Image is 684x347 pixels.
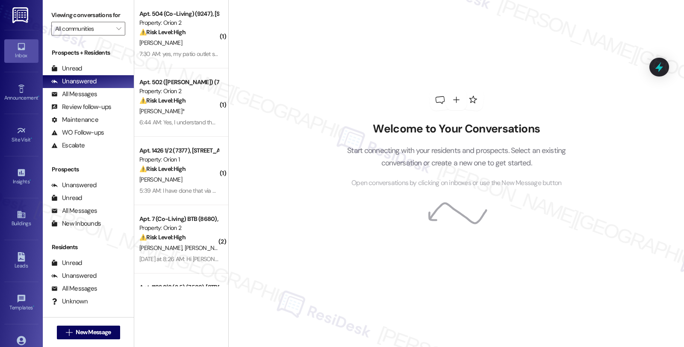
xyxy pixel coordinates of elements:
[139,255,567,263] div: [DATE] at 8:26 AM: Hi [PERSON_NAME], Thank you for your response. Please see the attachment. I pa...
[31,135,32,141] span: •
[334,122,579,136] h2: Welcome to Your Conversations
[139,18,218,27] div: Property: Orion 2
[139,39,182,47] span: [PERSON_NAME]
[4,207,38,230] a: Buildings
[51,284,97,293] div: All Messages
[139,283,218,292] div: Apt. 1182 3/8 (2.5) (7588), [STREET_ADDRESS]
[139,9,218,18] div: Apt. 504 (Co-Living) (9247), [STREET_ADDRESS][PERSON_NAME]
[51,115,98,124] div: Maintenance
[4,250,38,273] a: Leads
[66,329,72,336] i: 
[43,243,134,252] div: Residents
[139,78,218,87] div: Apt. 502 ([PERSON_NAME]) (7467), [STREET_ADDRESS][PERSON_NAME]
[351,178,561,188] span: Open conversations by clicking on inboxes or use the New Message button
[51,9,125,22] label: Viewing conversations for
[76,328,111,337] span: New Message
[12,7,30,23] img: ResiDesk Logo
[139,146,218,155] div: Apt. 1426 1/2 (7377), [STREET_ADDRESS]
[139,87,218,96] div: Property: Orion 2
[51,271,97,280] div: Unanswered
[139,155,218,164] div: Property: Orion 1
[4,165,38,188] a: Insights •
[4,291,38,315] a: Templates •
[43,48,134,57] div: Prospects + Residents
[33,303,34,309] span: •
[116,25,121,32] i: 
[51,194,82,203] div: Unread
[51,206,97,215] div: All Messages
[51,90,97,99] div: All Messages
[139,50,680,58] div: 7:30 AM: yes, my patio outlet still doesnt work (needs to be replaced) and we're still waiting fo...
[38,94,39,100] span: •
[4,39,38,62] a: Inbox
[51,219,101,228] div: New Inbounds
[51,297,88,306] div: Unknown
[139,176,182,183] span: [PERSON_NAME]
[4,124,38,147] a: Site Visit •
[139,215,218,223] div: Apt. 7 (Co-Living) BTB (8680), [STREET_ADDRESS]
[51,128,104,137] div: WO Follow-ups
[139,97,186,104] strong: ⚠️ Risk Level: High
[43,165,134,174] div: Prospects
[185,244,230,252] span: [PERSON_NAME]
[51,259,82,268] div: Unread
[334,144,579,169] p: Start connecting with your residents and prospects. Select an existing conversation or create a n...
[55,22,112,35] input: All communities
[139,233,186,241] strong: ⚠️ Risk Level: High
[139,107,185,115] span: [PERSON_NAME]*
[139,244,185,252] span: [PERSON_NAME]
[29,177,31,183] span: •
[139,165,186,173] strong: ⚠️ Risk Level: High
[57,326,120,339] button: New Message
[51,141,85,150] div: Escalate
[139,28,186,36] strong: ⚠️ Risk Level: High
[51,77,97,86] div: Unanswered
[51,103,111,112] div: Review follow-ups
[51,64,82,73] div: Unread
[139,187,260,194] div: 5:39 AM: I have done that via email several times.
[139,223,218,232] div: Property: Orion 2
[51,181,97,190] div: Unanswered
